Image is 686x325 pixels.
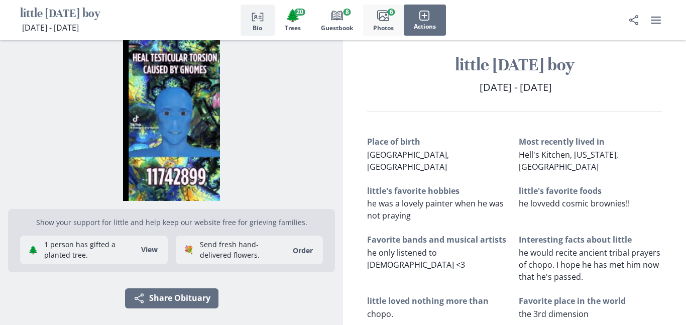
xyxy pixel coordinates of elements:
img: Photo of little [8,38,335,201]
span: 6 [388,9,395,16]
span: 20 [294,9,305,16]
h3: Interesting facts about little [519,234,662,246]
span: Actions [414,23,436,30]
h3: little's favorite foods [519,185,662,197]
button: Share Obituary [624,10,644,30]
button: user menu [646,10,666,30]
span: chopo. [367,308,393,319]
h3: Most recently lived in [519,136,662,148]
p: Show your support for little and help keep our website free for grieving families. [20,217,323,228]
span: 8 [344,9,351,16]
span: [DATE] - [DATE] [480,80,552,94]
span: [DATE] - [DATE] [22,22,79,33]
h1: little [DATE] boy [20,7,100,22]
button: Bio [241,5,275,36]
span: he only listened to [DEMOGRAPHIC_DATA] <3 [367,247,465,270]
span: he would recite ancient tribal prayers of chopo. I hope he has met him now that he's passed. [519,247,660,282]
span: Photos [373,25,394,32]
a: Order [287,246,319,255]
h3: little's favorite hobbies [367,185,511,197]
span: Hell's Kitchen, [US_STATE], [GEOGRAPHIC_DATA] [519,149,618,172]
button: Share Obituary [125,288,218,308]
span: Guestbook [321,25,353,32]
h3: Place of birth [367,136,511,148]
h1: little [DATE] boy [367,54,662,76]
span: [GEOGRAPHIC_DATA], [GEOGRAPHIC_DATA] [367,149,449,172]
h3: Favorite bands and musical artists [367,234,511,246]
span: the 3rd dimension [519,308,589,319]
button: Actions [404,5,446,36]
button: Trees [275,5,311,36]
span: Trees [285,25,301,32]
button: View [135,242,164,258]
h3: Favorite place in the world [519,295,662,307]
span: Bio [253,25,262,32]
h3: little loved nothing more than [367,295,511,307]
span: he lovvedd cosmic brownies!! [519,198,630,209]
div: Open photos full screen [8,30,335,201]
button: Guestbook [311,5,363,36]
button: Photos [363,5,404,36]
span: he was a lovely painter when he was not praying [367,198,504,221]
span: Tree [285,8,300,23]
